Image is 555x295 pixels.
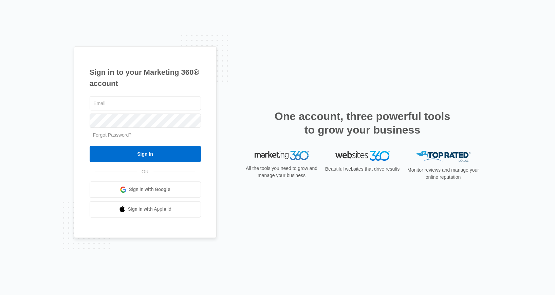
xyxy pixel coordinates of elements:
[137,168,153,175] span: OR
[255,151,309,160] img: Marketing 360
[90,96,201,110] input: Email
[93,132,132,138] a: Forgot Password?
[129,186,170,193] span: Sign in with Google
[244,165,320,179] p: All the tools you need to grow and manage your business
[405,167,481,181] p: Monitor reviews and manage your online reputation
[416,151,470,162] img: Top Rated Local
[273,109,452,137] h2: One account, three powerful tools to grow your business
[325,166,401,173] p: Beautiful websites that drive results
[128,206,171,213] span: Sign in with Apple Id
[90,67,201,89] h1: Sign in to your Marketing 360® account
[90,201,201,218] a: Sign in with Apple Id
[335,151,390,161] img: Websites 360
[90,181,201,198] a: Sign in with Google
[90,146,201,162] input: Sign In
